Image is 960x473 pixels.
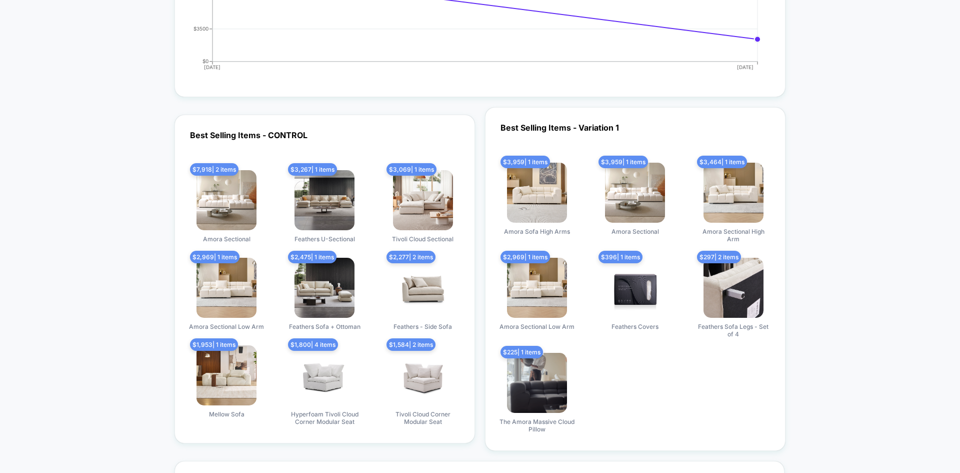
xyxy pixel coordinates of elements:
[605,163,665,223] img: produt
[507,163,567,223] img: produt
[294,235,355,243] span: Feathers U-Sectional
[386,338,435,351] span: $ 1,584 | 2 items
[703,258,763,318] img: produt
[203,235,250,243] span: Amora Sectional
[500,251,550,263] span: $ 2,969 | 1 items
[287,410,362,425] span: Hyperfoam Tivoli Cloud Corner Modular Seat
[294,258,354,318] img: produt
[500,346,543,358] span: $ 225 | 1 items
[703,163,763,223] img: produt
[294,170,354,230] img: produt
[288,163,337,176] span: $ 3,267 | 1 items
[499,418,574,433] span: The Amora Massive Cloud Pillow
[507,353,567,413] img: produt
[499,323,574,330] span: Amora Sectional Low Arm
[737,64,754,70] tspan: [DATE]
[209,410,244,418] span: Mellow Sofa
[196,258,256,318] img: produt
[289,323,360,330] span: Feathers Sofa + Ottoman
[393,258,453,318] img: produt
[202,58,208,64] tspan: $0
[697,156,747,168] span: $ 3,464 | 1 items
[193,26,208,32] tspan: $3500
[598,156,648,168] span: $ 3,959 | 1 items
[696,228,771,243] span: Amora Sectional High Arm
[500,156,550,168] span: $ 3,959 | 1 items
[393,345,453,405] img: produt
[189,323,264,330] span: Amora Sectional Low Arm
[386,251,435,263] span: $ 2,277 | 2 items
[190,338,238,351] span: $ 1,953 | 1 items
[294,345,354,405] img: produt
[393,323,452,330] span: Feathers - Side Sofa
[507,258,567,318] img: produt
[504,228,570,235] span: Amora Sofa High Arms
[386,163,436,176] span: $ 3,069 | 1 items
[392,235,453,243] span: Tivoli Cloud Sectional
[696,323,771,338] span: Feathers Sofa Legs - Set of 4
[196,170,256,230] img: produt
[611,228,659,235] span: Amora Sectional
[611,323,658,330] span: Feathers Covers
[196,345,256,405] img: produt
[204,64,220,70] tspan: [DATE]
[393,170,453,230] img: produt
[190,163,238,176] span: $ 7,918 | 2 items
[288,251,336,263] span: $ 2,475 | 1 items
[288,338,338,351] span: $ 1,800 | 4 items
[697,251,741,263] span: $ 297 | 2 items
[190,251,239,263] span: $ 2,969 | 1 items
[385,410,460,425] span: Tivoli Cloud Corner Modular Seat
[598,251,642,263] span: $ 396 | 1 items
[605,258,665,318] img: produt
